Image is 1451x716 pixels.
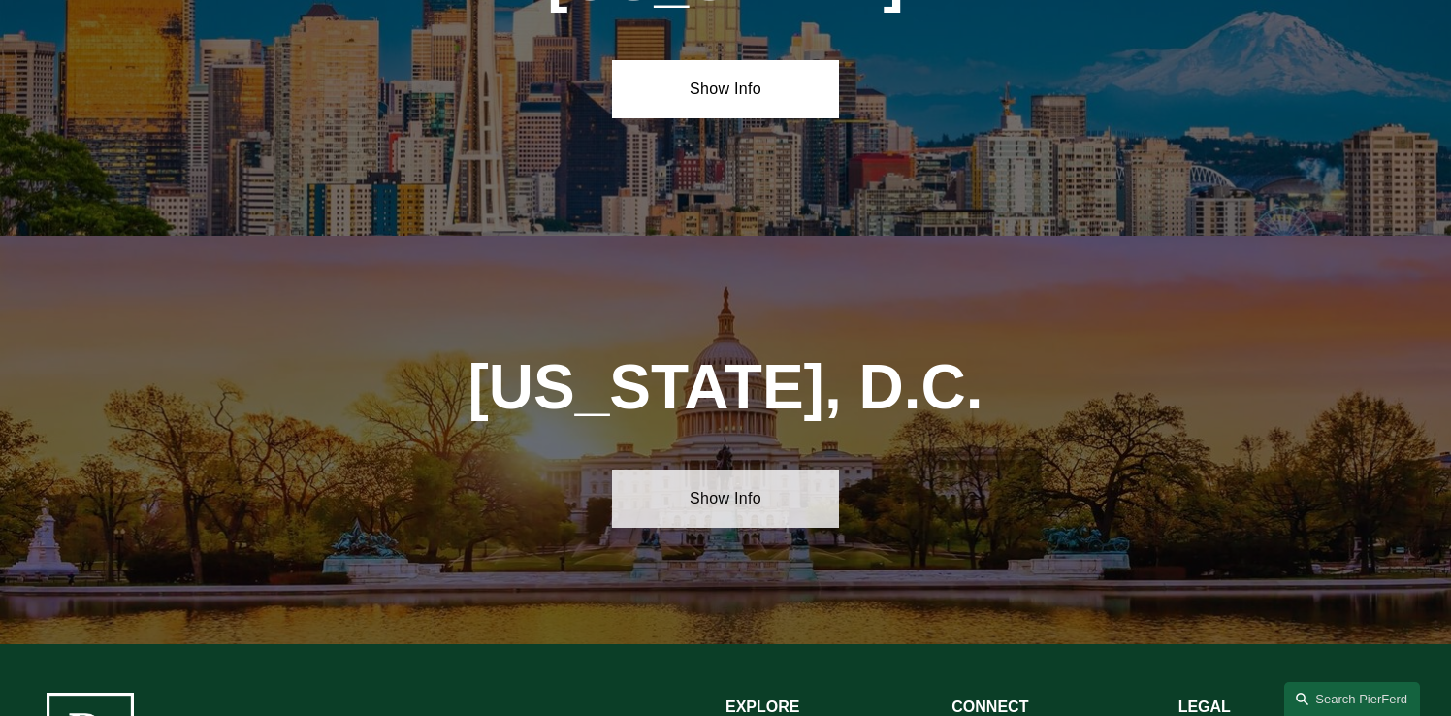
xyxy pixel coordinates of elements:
[612,60,838,118] a: Show Info
[951,699,1028,715] strong: CONNECT
[1284,682,1420,716] a: Search this site
[386,352,1065,423] h1: [US_STATE], D.C.
[725,699,799,715] strong: EXPLORE
[1178,699,1231,715] strong: LEGAL
[612,470,838,528] a: Show Info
